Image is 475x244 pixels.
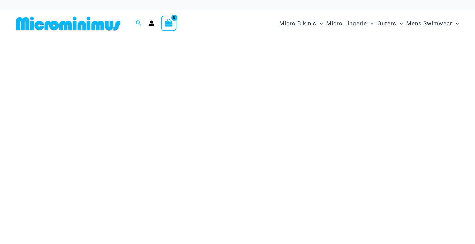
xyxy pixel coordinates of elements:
[396,15,403,32] span: Menu Toggle
[136,19,142,28] a: Search icon link
[376,13,405,34] a: OutersMenu ToggleMenu Toggle
[161,16,176,31] a: View Shopping Cart, empty
[326,15,367,32] span: Micro Lingerie
[148,20,154,26] a: Account icon link
[377,15,396,32] span: Outers
[278,13,325,34] a: Micro BikinisMenu ToggleMenu Toggle
[13,16,123,31] img: MM SHOP LOGO FLAT
[367,15,374,32] span: Menu Toggle
[406,15,452,32] span: Mens Swimwear
[405,13,461,34] a: Mens SwimwearMenu ToggleMenu Toggle
[316,15,323,32] span: Menu Toggle
[452,15,459,32] span: Menu Toggle
[279,15,316,32] span: Micro Bikinis
[277,12,462,35] nav: Site Navigation
[325,13,375,34] a: Micro LingerieMenu ToggleMenu Toggle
